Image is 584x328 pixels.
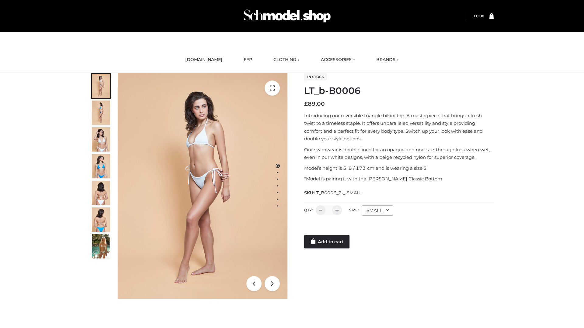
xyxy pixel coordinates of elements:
[304,164,494,172] p: Model’s height is 5 ‘8 / 173 cm and is wearing a size S.
[239,53,257,67] a: FFP
[304,112,494,143] p: Introducing our reversible triangle bikini top. A masterpiece that brings a fresh twist to a time...
[92,181,110,205] img: ArielClassicBikiniTop_CloudNine_AzureSky_OW114ECO_7-scaled.jpg
[92,234,110,258] img: Arieltop_CloudNine_AzureSky2.jpg
[304,146,494,161] p: Our swimwear is double lined for an opaque and non-see-through look when wet, even in our white d...
[372,53,403,67] a: BRANDS
[304,208,313,212] label: QTY:
[314,190,362,196] span: LT_B0006_2-_-SMALL
[304,235,349,248] a: Add to cart
[474,14,484,18] bdi: 0.00
[304,101,325,107] bdi: 89.00
[92,207,110,232] img: ArielClassicBikiniTop_CloudNine_AzureSky_OW114ECO_8-scaled.jpg
[349,208,359,212] label: Size:
[269,53,304,67] a: CLOTHING
[362,205,393,216] div: SMALL
[474,14,484,18] a: £0.00
[316,53,360,67] a: ACCESSORIES
[92,154,110,178] img: ArielClassicBikiniTop_CloudNine_AzureSky_OW114ECO_4-scaled.jpg
[304,101,308,107] span: £
[92,74,110,98] img: ArielClassicBikiniTop_CloudNine_AzureSky_OW114ECO_1-scaled.jpg
[242,4,333,28] img: Schmodel Admin 964
[304,175,494,183] p: *Model is pairing it with the [PERSON_NAME] Classic Bottom
[92,101,110,125] img: ArielClassicBikiniTop_CloudNine_AzureSky_OW114ECO_2-scaled.jpg
[181,53,227,67] a: [DOMAIN_NAME]
[92,127,110,152] img: ArielClassicBikiniTop_CloudNine_AzureSky_OW114ECO_3-scaled.jpg
[474,14,476,18] span: £
[304,85,494,96] h1: LT_b-B0006
[118,73,287,299] img: ArielClassicBikiniTop_CloudNine_AzureSky_OW114ECO_1
[304,73,327,80] span: In stock
[304,189,362,196] span: SKU:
